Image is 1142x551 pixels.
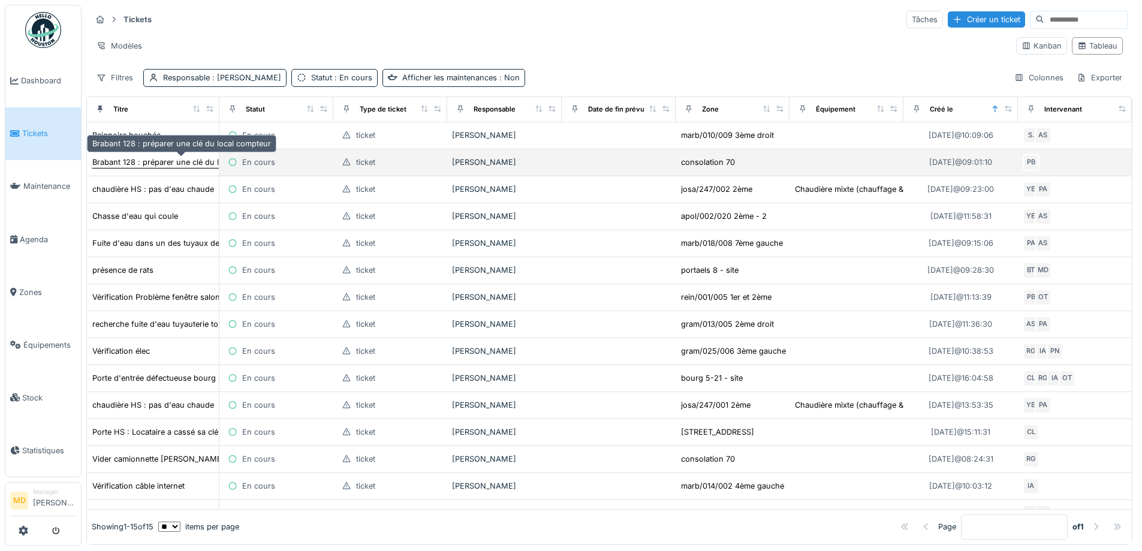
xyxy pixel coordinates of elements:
span: : [PERSON_NAME] [210,73,281,82]
a: Agenda [5,213,81,266]
div: PA [1035,316,1051,333]
div: Afficher les maintenances [402,72,520,83]
div: consolation 70 [681,453,735,465]
div: rein/001/005 1er et 2ème [681,291,772,303]
div: josa/247/001 2ème [681,399,751,411]
strong: Tickets [119,14,156,25]
div: Créer un ticket [948,11,1025,28]
div: RG [1023,343,1039,360]
div: En cours [242,399,275,411]
span: Équipements [23,339,76,351]
span: Stock [22,392,76,404]
div: ticket [356,183,375,195]
div: Équipement [816,104,855,115]
div: IA [1023,478,1039,495]
div: [PERSON_NAME] [452,291,556,303]
div: jeru/099/001 1er [681,507,740,519]
div: OT [1035,289,1051,306]
div: Vider camionnette [PERSON_NAME] [92,453,225,465]
div: [DATE] @ 10:03:12 [929,480,992,492]
div: Exporter [1071,69,1128,86]
div: Vérification câble internet [92,480,185,492]
div: [DATE] @ 08:24:31 [929,453,993,465]
div: [STREET_ADDRESS] [681,426,754,438]
div: Baignoire bouchée [92,130,161,141]
div: Intervenant [1044,104,1082,115]
div: [DATE] @ 09:28:30 [927,264,994,276]
div: [DATE] @ 11:58:31 [930,210,992,222]
div: Titre [113,104,128,115]
div: IA [1035,343,1051,360]
div: Manager [33,487,76,496]
div: Zone [702,104,719,115]
div: Filtres [91,69,138,86]
div: ticket [356,237,375,249]
div: CL [1023,370,1039,387]
span: Dashboard [21,75,76,86]
div: Brabant 128 : préparer une clé du local compteur [87,135,276,152]
div: Chaudière mixte (chauffage & eau chaude) [795,183,951,195]
div: Tâches [906,11,943,28]
div: Chaudière mixte (chauffage & eau chaude) [795,399,951,411]
div: chaudière HS : pas d'eau chaude [92,183,214,195]
div: ticket [356,426,375,438]
div: Modèles [91,37,147,55]
div: Tableau [1077,40,1117,52]
div: ticket [356,399,375,411]
a: Maintenance [5,160,81,213]
div: [DATE] @ 09:01:10 [929,156,992,168]
div: En cours [242,291,275,303]
a: MD Manager[PERSON_NAME] [10,487,76,516]
div: ticket [356,156,375,168]
div: ticket [356,291,375,303]
div: gram/013/005 2ème droit [681,318,774,330]
div: ticket [356,345,375,357]
div: PA [1035,397,1051,414]
span: Maintenance [23,180,76,192]
img: Badge_color-CXgf-gQk.svg [25,12,61,48]
div: En cours [242,183,275,195]
div: Responsable [163,72,281,83]
div: ticket [356,480,375,492]
div: marb/010/009 3ème droit [681,130,774,141]
div: [PERSON_NAME] [452,426,556,438]
div: apol/002/020 2ème - 2 [681,210,767,222]
div: OT [1059,370,1075,387]
div: Chasse d'eau qui coule [92,210,178,222]
div: En cours [242,264,275,276]
div: PA [1023,235,1039,252]
div: [DATE] @ 09:23:00 [927,183,994,195]
div: En cours [242,210,275,222]
div: S. [1023,127,1039,144]
div: En cours [242,480,275,492]
a: Stock [5,371,81,424]
div: PA [1035,181,1051,198]
li: [PERSON_NAME] [33,487,76,513]
div: IA [1047,370,1063,387]
div: Vérification Problème fenêtre salon [92,291,220,303]
div: [PERSON_NAME] [452,399,556,411]
div: En cours [242,318,275,330]
span: Statistiques [22,445,76,456]
div: AS [1023,316,1039,333]
div: En cours [242,372,275,384]
div: Responsable [474,104,516,115]
div: CL [1023,424,1039,441]
div: PN [1047,343,1063,360]
div: Brabant 128 : préparer une clé du local compteur [92,156,271,168]
li: MD [10,492,28,510]
div: Page [938,521,956,532]
div: Créé le [930,104,953,115]
div: [DATE] @ 13:53:35 [929,399,993,411]
div: [DATE] @ 15:11:31 [931,426,990,438]
div: Porte HS : Locataire a cassé sa clé dans la serrure de la porte d'entrée [92,426,349,438]
div: Statut [246,104,265,115]
div: [DATE] @ 10:09:06 [929,130,993,141]
div: Vitre cassée chambre [92,507,171,519]
div: items per page [158,521,239,532]
div: ticket [356,210,375,222]
div: [PERSON_NAME] [452,237,556,249]
div: AS [1035,127,1051,144]
span: Agenda [20,234,76,245]
div: En cours [242,426,275,438]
